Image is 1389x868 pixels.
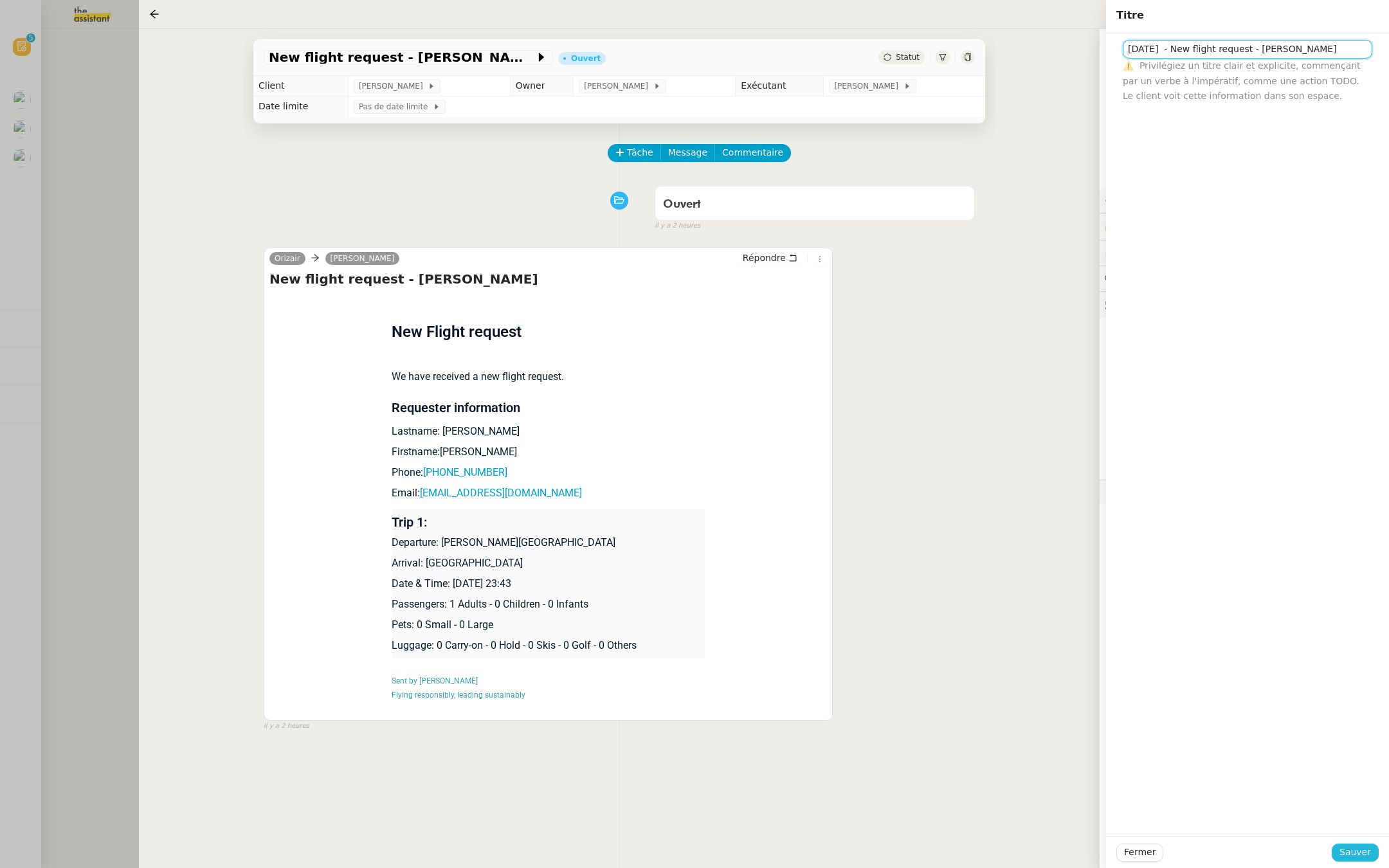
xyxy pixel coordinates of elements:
[1332,844,1379,862] button: Sauver
[1123,60,1134,71] span: ⚠️
[1339,845,1371,860] span: Sauver
[392,674,705,702] p: Sent by [PERSON_NAME] Flying responsibly, leading sustainably
[1100,214,1389,239] div: 🔐Données client
[392,320,705,343] h1: New Flight request
[253,96,348,117] td: Date limite
[253,76,348,96] td: Client
[392,514,705,530] p: Trip 1:
[1100,480,1389,505] div: 🧴Autres
[714,144,791,162] button: Commentaire
[420,487,582,499] a: [EMAIL_ADDRESS][DOMAIN_NAME]
[1123,60,1361,101] span: Privilégiez un titre clair et explicite, commençant par un verbe à l'impératif, comme une action ...
[359,100,433,113] span: Pas de date limite
[1100,240,1389,266] div: ⏲️Tâches 0:00 0actions
[1105,487,1145,498] span: 🧴
[1116,9,1144,21] span: Titre
[738,251,802,265] button: Répondre
[264,721,309,732] span: il y a 2 heures
[423,466,507,478] a: [PHONE_NUMBER]
[269,51,535,64] span: New flight request - [PERSON_NAME]
[1100,292,1389,317] div: 🕵️Autres demandes en cours 19
[269,253,305,264] a: Orizair
[668,145,707,160] span: Message
[392,485,705,501] p: Email:
[584,80,653,93] span: [PERSON_NAME]
[392,576,705,592] p: Date & Time: [DATE] 23:43
[1105,299,1270,309] span: 🕵️
[660,144,715,162] button: Message
[608,144,661,162] button: Tâche
[325,253,400,264] a: [PERSON_NAME]
[722,145,783,160] span: Commentaire
[1105,219,1188,234] span: 🔐
[743,251,786,264] span: Répondre
[392,556,705,571] p: Arrival: [GEOGRAPHIC_DATA]
[896,53,920,62] span: Statut
[510,76,574,96] td: Owner
[627,145,653,160] span: Tâche
[392,444,705,460] p: Firstname:[PERSON_NAME]
[1105,194,1172,208] span: ⚙️
[1124,845,1156,860] span: Fermer
[1100,188,1389,213] div: ⚙️Procédures
[392,617,705,633] p: Pets: 0 Small - 0 Large
[834,80,903,93] span: [PERSON_NAME]
[392,424,705,439] p: Lastname: [PERSON_NAME]
[1105,273,1187,284] span: 💬
[1100,266,1389,291] div: 💬Commentaires
[736,76,824,96] td: Exécutant
[269,270,827,288] h4: New flight request - [PERSON_NAME]
[392,465,705,480] p: Phone:
[392,400,705,415] p: Requester information
[655,221,700,231] span: il y a 2 heures
[571,55,601,62] div: Ouvert
[392,369,705,384] p: We have received a new flight request.
[359,80,428,93] span: [PERSON_NAME]
[392,597,705,612] p: Passengers: 1 Adults - 0 Children - 0 Infants
[392,535,705,550] p: Departure: [PERSON_NAME][GEOGRAPHIC_DATA]
[1116,844,1163,862] button: Fermer
[663,199,701,210] span: Ouvert
[1105,248,1254,258] span: ⏲️
[392,638,705,653] p: Luggage: 0 Carry-on - 0 Hold - 0 Skis - 0 Golf - 0 Others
